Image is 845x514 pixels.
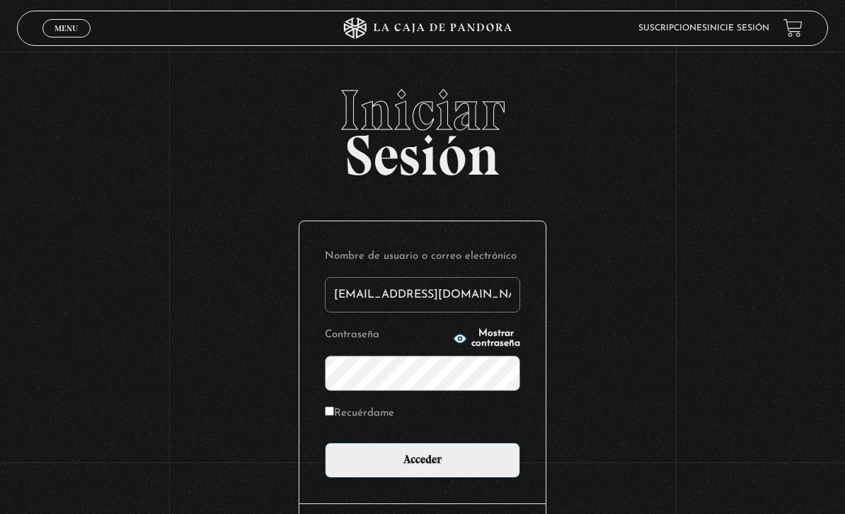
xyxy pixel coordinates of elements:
span: Mostrar contraseña [471,329,520,349]
span: Menu [54,24,78,33]
a: Inicie sesión [707,24,769,33]
span: Cerrar [50,35,83,45]
button: Mostrar contraseña [453,329,520,349]
span: Iniciar [17,82,828,139]
label: Contraseña [325,325,449,344]
input: Acceder [325,443,520,478]
label: Recuérdame [325,404,394,423]
input: Recuérdame [325,407,334,416]
label: Nombre de usuario o correo electrónico [325,247,520,266]
h2: Sesión [17,82,828,173]
a: Suscripciones [638,24,707,33]
a: View your shopping cart [783,18,803,37]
